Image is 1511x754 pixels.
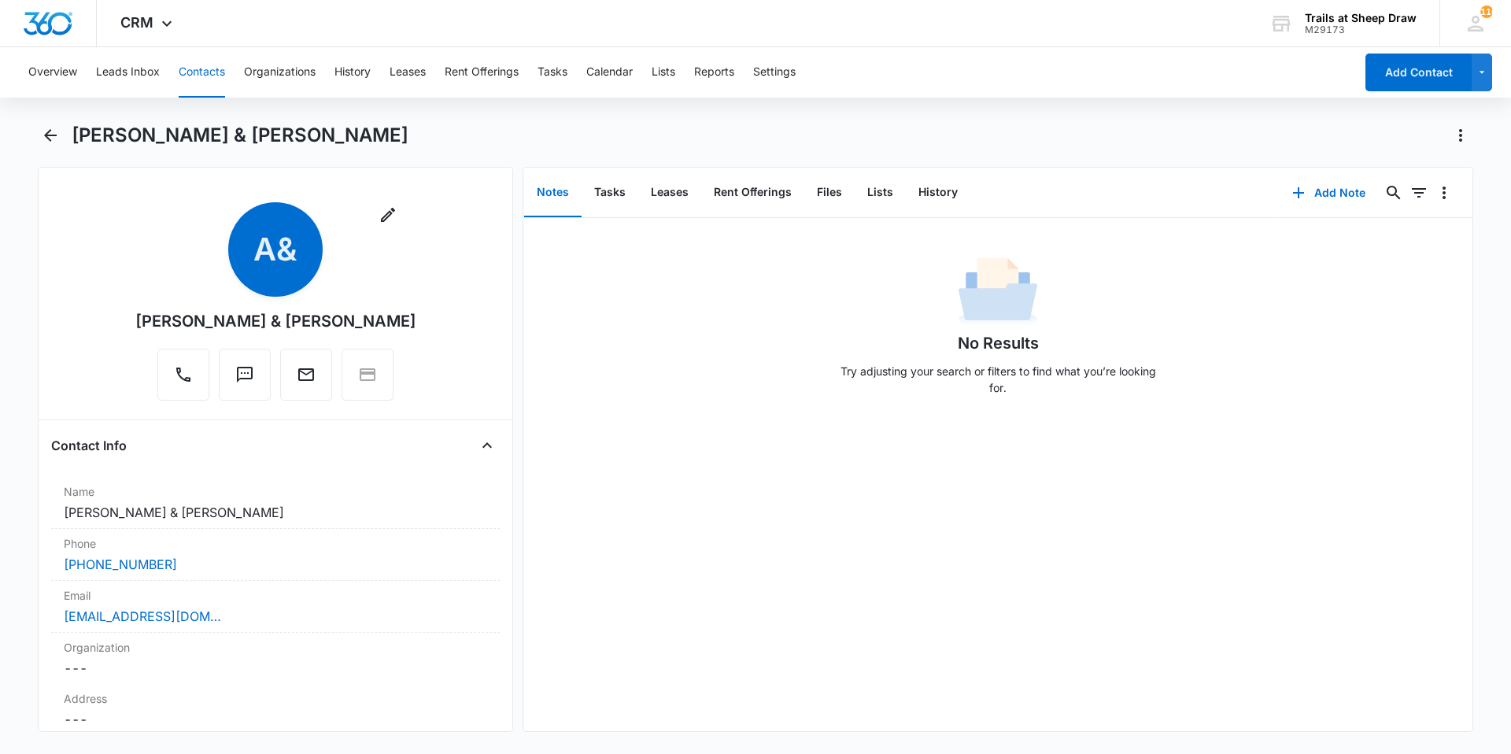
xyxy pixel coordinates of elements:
label: Name [64,483,487,500]
span: 116 [1480,6,1493,18]
button: Call [157,349,209,401]
h4: Contact Info [51,436,127,455]
span: A& [228,202,323,297]
button: Lists [855,168,906,217]
h1: No Results [958,331,1039,355]
div: Email[EMAIL_ADDRESS][DOMAIN_NAME] [51,581,500,633]
button: Add Contact [1365,54,1472,91]
dd: --- [64,710,487,729]
button: Rent Offerings [701,168,804,217]
button: Reports [694,47,734,98]
button: Overflow Menu [1432,180,1457,205]
button: Overview [28,47,77,98]
a: [EMAIL_ADDRESS][DOMAIN_NAME] [64,607,221,626]
button: Rent Offerings [445,47,519,98]
label: Organization [64,639,487,656]
div: Address--- [51,684,500,736]
div: account id [1305,24,1417,35]
div: Name[PERSON_NAME] & [PERSON_NAME] [51,477,500,529]
button: Add Note [1276,174,1381,212]
a: [PHONE_NUMBER] [64,555,177,574]
button: Back [38,123,62,148]
button: Text [219,349,271,401]
button: Settings [753,47,796,98]
button: Notes [524,168,582,217]
label: Email [64,587,487,604]
button: Filters [1406,180,1432,205]
button: Organizations [244,47,316,98]
label: Address [64,690,487,707]
button: Lists [652,47,675,98]
img: No Data [959,253,1037,331]
div: notifications count [1480,6,1493,18]
a: Call [157,373,209,386]
div: Organization--- [51,633,500,684]
button: Files [804,168,855,217]
button: Close [475,433,500,458]
button: History [906,168,970,217]
label: Phone [64,535,487,552]
dd: [PERSON_NAME] & [PERSON_NAME] [64,503,487,522]
button: Leads Inbox [96,47,160,98]
button: Actions [1448,123,1473,148]
button: Leases [390,47,426,98]
span: CRM [120,14,153,31]
p: Try adjusting your search or filters to find what you’re looking for. [833,363,1163,396]
button: Leases [638,168,701,217]
a: Text [219,373,271,386]
button: Search... [1381,180,1406,205]
h1: [PERSON_NAME] & [PERSON_NAME] [72,124,408,147]
button: Tasks [538,47,567,98]
button: History [334,47,371,98]
a: Email [280,373,332,386]
div: account name [1305,12,1417,24]
button: Calendar [586,47,633,98]
button: Contacts [179,47,225,98]
div: Phone[PHONE_NUMBER] [51,529,500,581]
button: Tasks [582,168,638,217]
button: Email [280,349,332,401]
dd: --- [64,659,487,678]
div: [PERSON_NAME] & [PERSON_NAME] [135,309,416,333]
